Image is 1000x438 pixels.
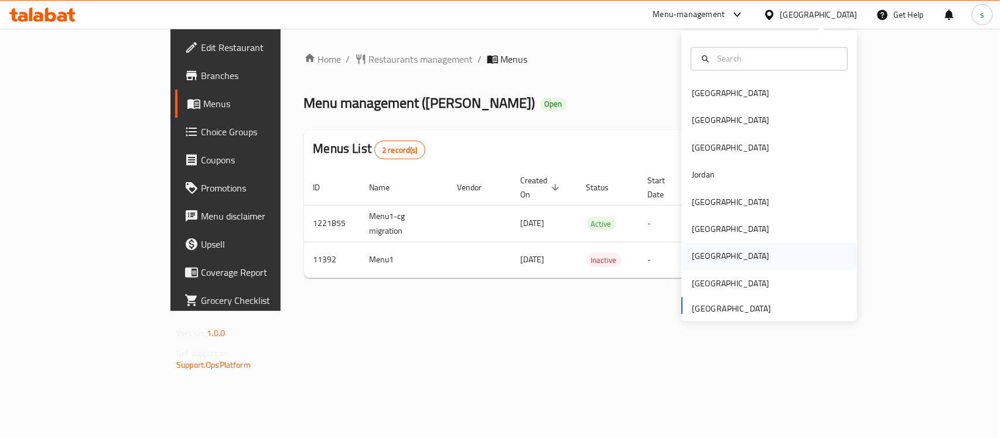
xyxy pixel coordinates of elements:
[521,173,563,201] span: Created On
[355,52,473,66] a: Restaurants management
[653,8,725,22] div: Menu-management
[375,145,425,156] span: 2 record(s)
[586,217,616,231] span: Active
[692,141,769,154] div: [GEOGRAPHIC_DATA]
[980,8,984,21] span: s
[712,52,840,65] input: Search
[313,180,336,194] span: ID
[458,180,497,194] span: Vendor
[478,52,482,66] li: /
[692,250,769,263] div: [GEOGRAPHIC_DATA]
[304,52,806,66] nav: breadcrumb
[692,114,769,127] div: [GEOGRAPHIC_DATA]
[586,253,622,267] div: Inactive
[360,242,448,278] td: Menu1
[692,169,715,182] div: Jordan
[175,118,337,146] a: Choice Groups
[370,180,405,194] span: Name
[540,97,567,111] div: Open
[201,265,328,279] span: Coverage Report
[201,40,328,54] span: Edit Restaurant
[304,170,886,278] table: enhanced table
[175,230,337,258] a: Upsell
[175,174,337,202] a: Promotions
[374,141,425,159] div: Total records count
[692,196,769,208] div: [GEOGRAPHIC_DATA]
[201,181,328,195] span: Promotions
[692,87,769,100] div: [GEOGRAPHIC_DATA]
[780,8,858,21] div: [GEOGRAPHIC_DATA]
[692,277,769,290] div: [GEOGRAPHIC_DATA]
[207,326,225,341] span: 1.0.0
[175,286,337,314] a: Grocery Checklist
[175,90,337,118] a: Menus
[346,52,350,66] li: /
[175,258,337,286] a: Coverage Report
[201,125,328,139] span: Choice Groups
[639,205,695,242] td: -
[648,173,681,201] span: Start Date
[369,52,473,66] span: Restaurants management
[176,345,230,361] span: Get support on:
[521,252,545,267] span: [DATE]
[176,326,205,341] span: Version:
[586,254,622,267] span: Inactive
[175,33,337,61] a: Edit Restaurant
[175,146,337,174] a: Coupons
[586,180,624,194] span: Status
[176,357,251,372] a: Support.OpsPlatform
[201,153,328,167] span: Coupons
[521,215,545,231] span: [DATE]
[175,61,337,90] a: Branches
[501,52,528,66] span: Menus
[201,209,328,223] span: Menu disclaimer
[203,97,328,111] span: Menus
[360,205,448,242] td: Menu1-cg migration
[639,242,695,278] td: -
[201,293,328,307] span: Grocery Checklist
[201,237,328,251] span: Upsell
[313,140,425,159] h2: Menus List
[201,69,328,83] span: Branches
[692,223,769,236] div: [GEOGRAPHIC_DATA]
[304,90,535,116] span: Menu management ( [PERSON_NAME] )
[175,202,337,230] a: Menu disclaimer
[540,99,567,109] span: Open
